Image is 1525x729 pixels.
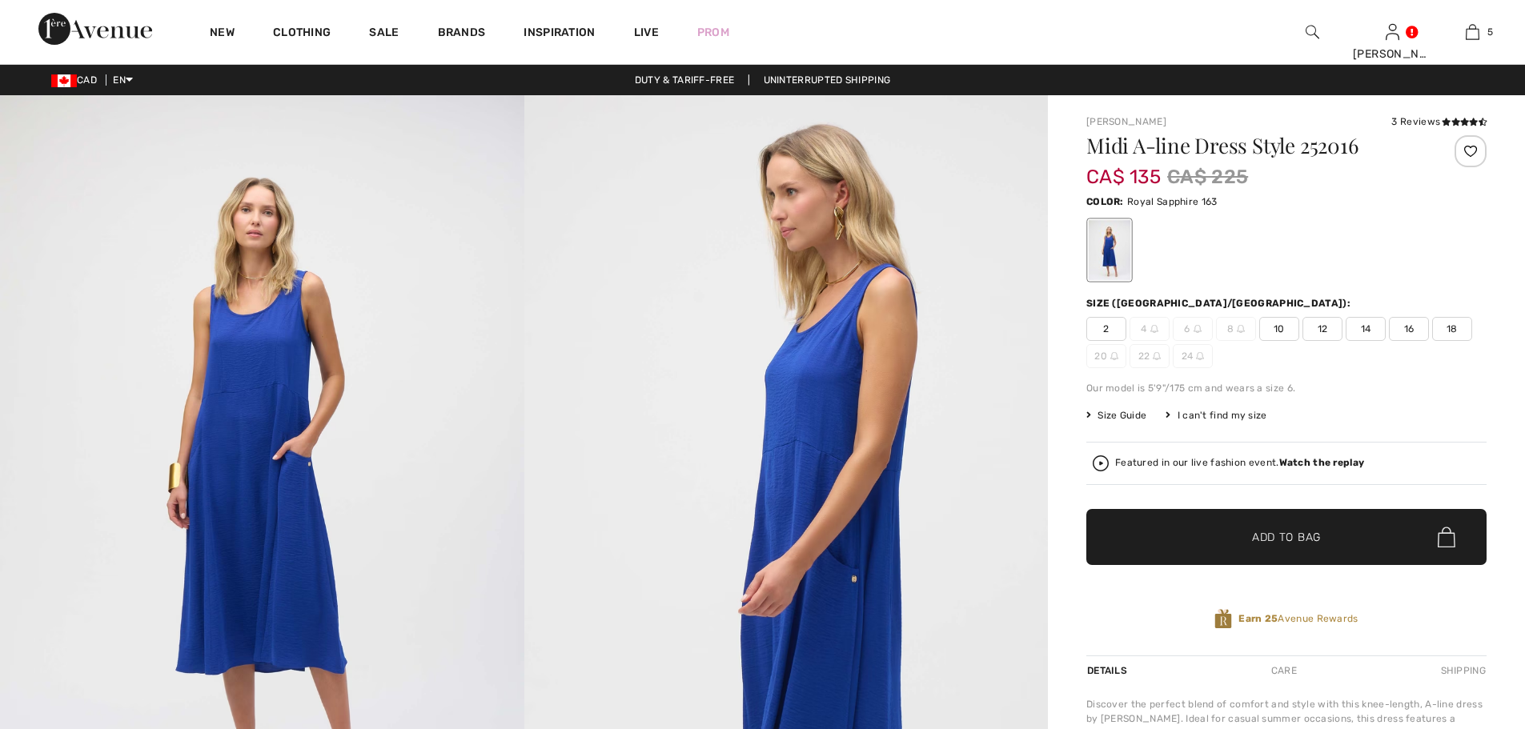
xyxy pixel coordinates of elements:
[51,74,103,86] span: CAD
[1153,352,1161,360] img: ring-m.svg
[1196,352,1204,360] img: ring-m.svg
[1238,611,1358,626] span: Avenue Rewards
[1438,527,1455,547] img: Bag.svg
[1391,114,1487,129] div: 3 Reviews
[1432,317,1472,341] span: 18
[1237,325,1245,333] img: ring-m.svg
[113,74,133,86] span: EN
[38,13,152,45] img: 1ère Avenue
[1238,613,1278,624] strong: Earn 25
[1386,22,1399,42] img: My Info
[1386,24,1399,39] a: Sign In
[1437,656,1487,685] div: Shipping
[1130,344,1170,368] span: 22
[1086,196,1124,207] span: Color:
[1216,317,1256,341] span: 8
[1194,325,1202,333] img: ring-m.svg
[697,24,729,41] a: Prom
[1258,656,1310,685] div: Care
[1302,317,1342,341] span: 12
[1093,455,1109,471] img: Watch the replay
[1259,317,1299,341] span: 10
[1306,22,1319,42] img: search the website
[1389,317,1429,341] span: 16
[1150,325,1158,333] img: ring-m.svg
[1346,317,1386,341] span: 14
[1466,22,1479,42] img: My Bag
[369,26,399,42] a: Sale
[438,26,486,42] a: Brands
[1167,162,1248,191] span: CA$ 225
[1086,656,1131,685] div: Details
[1433,22,1511,42] a: 5
[1127,196,1217,207] span: Royal Sapphire 163
[1130,317,1170,341] span: 4
[1487,25,1493,39] span: 5
[1086,116,1166,127] a: [PERSON_NAME]
[1086,344,1126,368] span: 20
[1086,317,1126,341] span: 2
[210,26,235,42] a: New
[1086,135,1420,156] h1: Midi A-line Dress Style 252016
[1086,509,1487,565] button: Add to Bag
[1086,150,1161,188] span: CA$ 135
[1214,608,1232,630] img: Avenue Rewards
[1086,408,1146,423] span: Size Guide
[1086,381,1487,395] div: Our model is 5'9"/175 cm and wears a size 6.
[1353,46,1431,62] div: [PERSON_NAME]
[1086,296,1354,310] div: Size ([GEOGRAPHIC_DATA]/[GEOGRAPHIC_DATA]):
[1173,317,1213,341] span: 6
[524,26,595,42] span: Inspiration
[1115,458,1364,468] div: Featured in our live fashion event.
[51,74,77,87] img: Canadian Dollar
[634,24,659,41] a: Live
[273,26,331,42] a: Clothing
[1279,457,1365,468] strong: Watch the replay
[1173,344,1213,368] span: 24
[1166,408,1266,423] div: I can't find my size
[1252,529,1321,546] span: Add to Bag
[1110,352,1118,360] img: ring-m.svg
[1089,220,1130,280] div: Royal Sapphire 163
